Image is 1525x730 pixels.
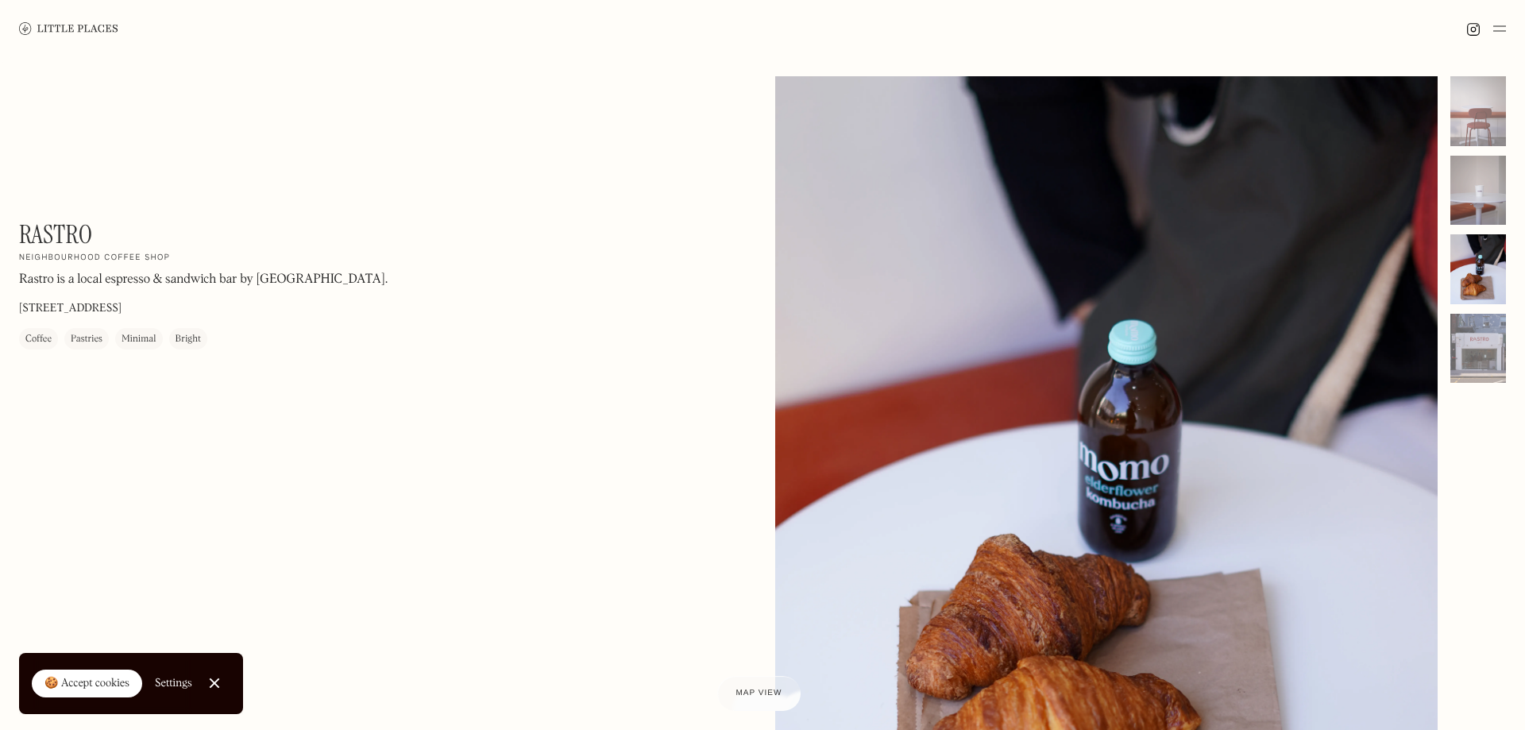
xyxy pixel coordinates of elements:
[155,666,192,701] a: Settings
[155,678,192,689] div: Settings
[25,331,52,347] div: Coffee
[19,219,93,249] h1: Rastro
[122,331,156,347] div: Minimal
[736,689,782,697] span: Map view
[71,331,102,347] div: Pastries
[32,670,142,698] a: 🍪 Accept cookies
[44,676,129,692] div: 🍪 Accept cookies
[19,270,388,289] p: Rastro is a local espresso & sandwich bar by [GEOGRAPHIC_DATA].
[19,253,170,264] h2: Neighbourhood coffee shop
[176,331,201,347] div: Bright
[717,676,801,711] a: Map view
[19,300,122,317] p: [STREET_ADDRESS]
[199,667,230,699] a: Close Cookie Popup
